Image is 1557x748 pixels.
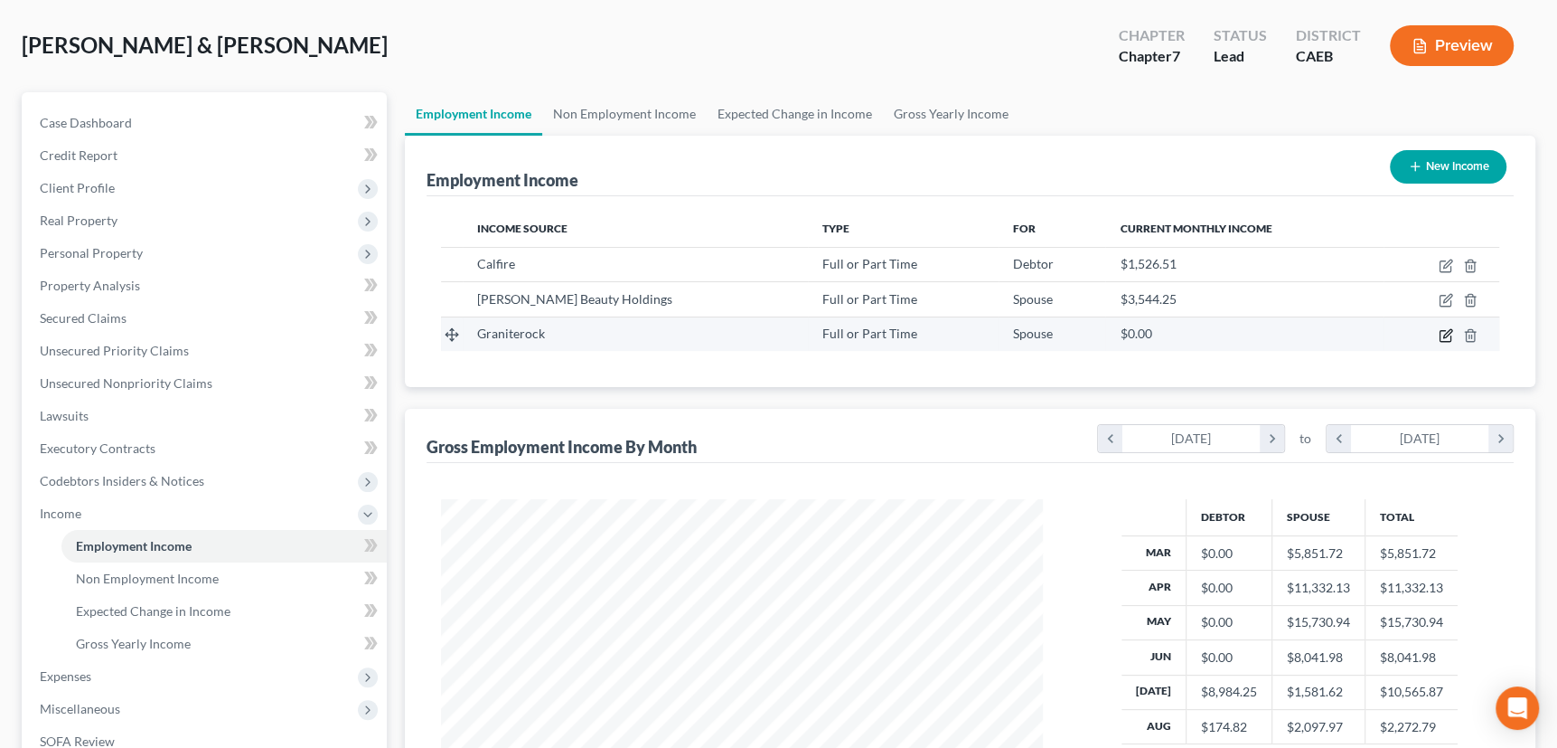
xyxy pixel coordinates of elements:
[707,92,883,136] a: Expected Change in Income
[1351,425,1489,452] div: [DATE]
[1365,710,1458,744] td: $2,272.79
[40,701,120,716] span: Miscellaneous
[1365,640,1458,675] td: $8,041.98
[1365,535,1458,570] td: $5,851.72
[1201,649,1257,667] div: $0.00
[883,92,1019,136] a: Gross Yearly Income
[542,92,707,136] a: Non Employment Income
[40,245,143,260] span: Personal Property
[1201,544,1257,563] div: $0.00
[1287,718,1350,736] div: $2,097.97
[1186,499,1271,535] th: Debtor
[1365,605,1458,639] td: $15,730.94
[1296,25,1361,46] div: District
[40,473,204,488] span: Codebtors Insiders & Notices
[1365,499,1458,535] th: Total
[40,278,140,293] span: Property Analysis
[25,302,387,335] a: Secured Claims
[25,432,387,465] a: Executory Contracts
[1120,256,1176,271] span: $1,526.51
[1121,605,1187,639] th: May
[1201,683,1257,701] div: $8,984.25
[1121,640,1187,675] th: Jun
[477,256,515,271] span: Calfire
[1299,430,1311,448] span: to
[1013,326,1053,341] span: Spouse
[40,343,189,358] span: Unsecured Priority Claims
[25,367,387,400] a: Unsecured Nonpriority Claims
[1121,710,1187,744] th: Aug
[1287,613,1350,631] div: $15,730.94
[822,291,917,307] span: Full or Part Time
[1214,25,1267,46] div: Status
[1496,686,1539,730] div: Open Intercom Messenger
[40,506,81,521] span: Income
[405,92,542,136] a: Employment Income
[1119,25,1185,46] div: Chapter
[1365,675,1458,709] td: $10,565.87
[25,335,387,367] a: Unsecured Priority Claims
[822,256,917,271] span: Full or Part Time
[40,440,155,456] span: Executory Contracts
[1296,46,1361,67] div: CAEB
[61,628,387,660] a: Gross Yearly Income
[1214,46,1267,67] div: Lead
[1121,535,1187,570] th: Mar
[1287,579,1350,597] div: $11,332.13
[25,400,387,432] a: Lawsuits
[61,595,387,628] a: Expected Change in Income
[822,222,849,235] span: Type
[40,408,89,423] span: Lawsuits
[61,530,387,563] a: Employment Income
[1390,25,1514,66] button: Preview
[1488,425,1513,452] i: chevron_right
[40,668,91,684] span: Expenses
[1119,46,1185,67] div: Chapter
[822,326,917,341] span: Full or Part Time
[40,310,127,326] span: Secured Claims
[427,436,697,458] div: Gross Employment Income By Month
[1365,571,1458,605] td: $11,332.13
[40,180,115,195] span: Client Profile
[1013,256,1054,271] span: Debtor
[25,107,387,139] a: Case Dashboard
[477,326,545,341] span: Graniterock
[1120,326,1151,341] span: $0.00
[1122,425,1261,452] div: [DATE]
[1201,579,1257,597] div: $0.00
[1327,425,1351,452] i: chevron_left
[1287,683,1350,701] div: $1,581.62
[1120,291,1176,307] span: $3,544.25
[1013,222,1036,235] span: For
[1121,675,1187,709] th: [DATE]
[1120,222,1271,235] span: Current Monthly Income
[1172,47,1180,64] span: 7
[1260,425,1284,452] i: chevron_right
[25,270,387,302] a: Property Analysis
[40,375,212,391] span: Unsecured Nonpriority Claims
[76,603,230,619] span: Expected Change in Income
[1098,425,1122,452] i: chevron_left
[25,139,387,172] a: Credit Report
[1121,571,1187,605] th: Apr
[477,291,672,307] span: [PERSON_NAME] Beauty Holdings
[76,636,191,651] span: Gross Yearly Income
[61,563,387,595] a: Non Employment Income
[1201,718,1257,736] div: $174.82
[427,169,578,191] div: Employment Income
[40,213,117,228] span: Real Property
[40,147,117,163] span: Credit Report
[1271,499,1365,535] th: Spouse
[1287,649,1350,667] div: $8,041.98
[1013,291,1053,307] span: Spouse
[1201,613,1257,631] div: $0.00
[1287,544,1350,563] div: $5,851.72
[76,538,192,554] span: Employment Income
[1390,150,1506,184] button: New Income
[477,222,567,235] span: Income Source
[76,571,219,586] span: Non Employment Income
[40,115,132,130] span: Case Dashboard
[22,32,388,58] span: [PERSON_NAME] & [PERSON_NAME]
